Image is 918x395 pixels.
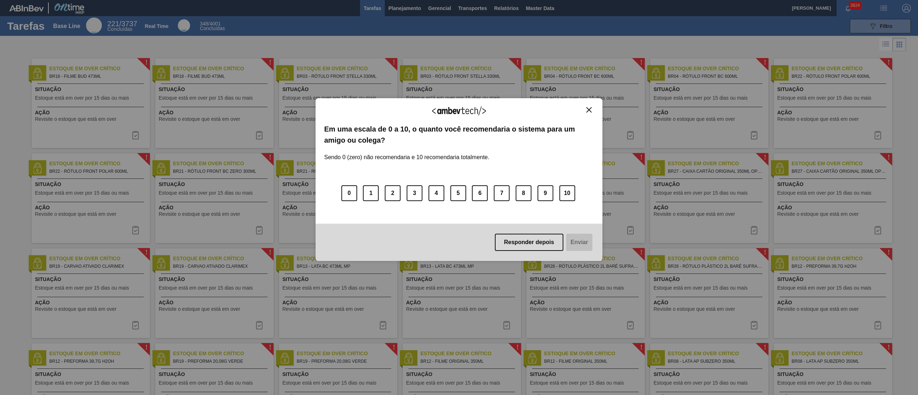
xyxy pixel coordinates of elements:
[494,185,510,201] button: 7
[495,234,564,251] button: Responder depois
[538,185,553,201] button: 9
[432,106,486,115] img: Logo Ambevtech
[385,185,401,201] button: 2
[586,107,592,113] img: Close
[516,185,531,201] button: 8
[584,107,594,113] button: Close
[450,185,466,201] button: 5
[429,185,444,201] button: 4
[363,185,379,201] button: 1
[472,185,488,201] button: 6
[407,185,422,201] button: 3
[324,146,489,161] label: Sendo 0 (zero) não recomendaria e 10 recomendaria totalmente.
[559,185,575,201] button: 10
[324,124,594,146] label: Em uma escala de 0 a 10, o quanto você recomendaria o sistema para um amigo ou colega?
[341,185,357,201] button: 0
